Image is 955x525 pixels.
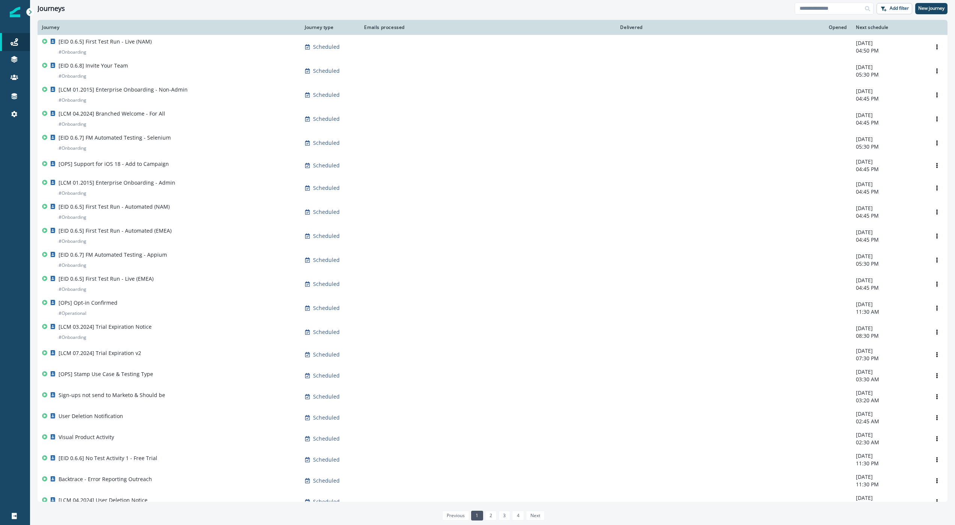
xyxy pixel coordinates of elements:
p: [DATE] [856,135,922,143]
p: Scheduled [313,498,340,505]
p: 04:45 PM [856,95,922,102]
p: # Operational [59,310,86,317]
p: [LCM 01.2015] Enterprise Onboarding - Admin [59,179,175,187]
p: Scheduled [313,477,340,484]
p: [LCM 04.2024] Branched Welcome - For All [59,110,165,117]
p: Scheduled [313,43,340,51]
p: 02:30 AM [856,439,922,446]
a: [LCM 03.2024] Trial Expiration Notice#OnboardingScheduled-[DATE]08:30 PMOptions [38,320,947,344]
p: Scheduled [313,256,340,264]
button: Options [931,278,943,290]
p: [DATE] [856,111,922,119]
a: Visual Product ActivityScheduled-[DATE]02:30 AMOptions [38,428,947,449]
a: [LCM 07.2024] Trial Expiration v2Scheduled-[DATE]07:30 PMOptions [38,344,947,365]
p: [DATE] [856,368,922,376]
p: New journey [918,6,944,11]
p: # Onboarding [59,72,86,80]
p: 04:45 PM [856,165,922,173]
p: 11:30 AM [856,308,922,316]
p: # Onboarding [59,238,86,245]
a: [LCM 01.2015] Enterprise Onboarding - Non-Admin#OnboardingScheduled-[DATE]04:45 PMOptions [38,83,947,107]
p: [LCM 03.2024] Trial Expiration Notice [59,323,152,331]
button: Options [931,254,943,266]
a: [EID 0.6.5] First Test Run - Automated (EMEA)#OnboardingScheduled-[DATE]04:45 PMOptions [38,224,947,248]
a: Page 4 [512,511,524,520]
p: [EID 0.6.5] First Test Run - Automated (NAM) [59,203,170,211]
p: [EID 0.6.7] FM Automated Testing - Appium [59,251,167,259]
ul: Pagination [440,511,545,520]
p: [OPS] Stamp Use Case & Testing Type [59,370,153,378]
p: [EID 0.6.5] First Test Run - Live (NAM) [59,38,152,45]
a: Sign-ups not send to Marketo & Should beScheduled-[DATE]03:20 AMOptions [38,386,947,407]
p: 04:45 PM [856,119,922,126]
a: [OPs] Opt-in Confirmed#OperationalScheduled-[DATE]11:30 AMOptions [38,296,947,320]
p: # Onboarding [59,120,86,128]
p: [LCM 01.2015] Enterprise Onboarding - Non-Admin [59,86,188,93]
button: Options [931,326,943,338]
p: Scheduled [313,232,340,240]
a: Page 1 is your current page [471,511,483,520]
p: [DATE] [856,301,922,308]
p: Scheduled [313,456,340,463]
p: [DATE] [856,410,922,418]
p: # Onboarding [59,262,86,269]
a: Backtrace - Error Reporting OutreachScheduled-[DATE]11:30 PMOptions [38,470,947,491]
p: 07:30 PM [856,355,922,362]
a: [EID 0.6.8] Invite Your Team#OnboardingScheduled-[DATE]05:30 PMOptions [38,59,947,83]
button: Options [931,433,943,444]
p: Scheduled [313,328,340,336]
a: [OPS] Support for iOS 18 - Add to CampaignScheduled-[DATE]04:45 PMOptions [38,155,947,176]
p: Scheduled [313,184,340,192]
a: [EID 0.6.5] First Test Run - Automated (NAM)#OnboardingScheduled-[DATE]04:45 PMOptions [38,200,947,224]
div: Journey [42,24,296,30]
button: Options [931,302,943,314]
a: [OPS] Stamp Use Case & Testing TypeScheduled-[DATE]03:30 AMOptions [38,365,947,386]
p: Scheduled [313,280,340,288]
div: Opened [652,24,847,30]
p: 02:45 AM [856,418,922,425]
button: Options [931,349,943,360]
button: Options [931,391,943,402]
p: Scheduled [313,393,340,400]
img: Inflection [10,7,20,17]
p: Visual Product Activity [59,433,114,441]
p: # Onboarding [59,96,86,104]
p: Backtrace - Error Reporting Outreach [59,475,152,483]
button: Options [931,65,943,77]
a: [EID 0.6.7] FM Automated Testing - Appium#OnboardingScheduled-[DATE]05:30 PMOptions [38,248,947,272]
p: [DATE] [856,452,922,460]
p: [EID 0.6.5] First Test Run - Live (EMEA) [59,275,154,283]
button: Options [931,89,943,101]
p: [LCM 07.2024] Trial Expiration v2 [59,349,141,357]
p: 04:50 PM [856,47,922,54]
button: Add filter [877,3,912,14]
p: [DATE] [856,158,922,165]
p: # Onboarding [59,144,86,152]
a: [LCM 01.2015] Enterprise Onboarding - Admin#OnboardingScheduled-[DATE]04:45 PMOptions [38,176,947,200]
a: Next page [526,511,545,520]
button: Options [931,454,943,465]
p: 04:45 PM [856,188,922,196]
div: Next schedule [856,24,922,30]
p: [DATE] [856,87,922,95]
p: [DATE] [856,253,922,260]
a: [LCM 04.2024] Branched Welcome - For All#OnboardingScheduled-[DATE]04:45 PMOptions [38,107,947,131]
p: Scheduled [313,304,340,312]
div: Emails processed [361,24,405,30]
p: 03:30 AM [856,376,922,383]
p: # Onboarding [59,190,86,197]
p: [DATE] [856,229,922,236]
p: 04:45 PM [856,212,922,220]
a: Page 2 [485,511,497,520]
p: [OPs] Opt-in Confirmed [59,299,117,307]
a: [EID 0.6.7] FM Automated Testing - Selenium#OnboardingScheduled-[DATE]05:30 PMOptions [38,131,947,155]
p: # Onboarding [59,48,86,56]
p: [DATE] [856,473,922,481]
button: Options [931,496,943,507]
p: 11:30 PM [856,481,922,488]
p: [DATE] [856,347,922,355]
p: [EID 0.6.8] Invite Your Team [59,62,128,69]
p: Scheduled [313,139,340,147]
p: [DATE] [856,494,922,502]
button: Options [931,137,943,149]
